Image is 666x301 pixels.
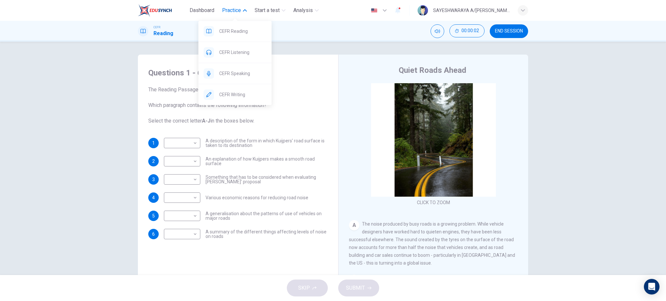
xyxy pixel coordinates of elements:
span: Something that has to be considered when evaluating [PERSON_NAME]' proposal [206,175,328,184]
button: Dashboard [187,5,217,16]
img: Profile picture [418,5,428,16]
b: A-J [202,118,210,124]
a: EduSynch logo [138,4,187,17]
span: 4 [152,195,155,200]
img: en [370,8,378,13]
span: CEFR [153,25,160,30]
span: 3 [152,177,155,182]
span: The noise produced by busy roads is a growing problem. While vehicle designers have worked hard t... [349,221,515,266]
button: 00:00:02 [449,24,485,37]
h4: Quiet Roads Ahead [399,65,466,75]
div: CEFR Listening [198,42,272,63]
span: Various economic reasons for reducing road noise [206,195,308,200]
span: 2 [152,159,155,164]
span: An explanation of how Kuijpers makes a smooth road surface [206,157,328,166]
span: 6 [152,232,155,236]
div: CEFR Writing [198,84,272,105]
button: END SESSION [490,24,528,38]
div: B [349,275,359,285]
span: Practice [222,7,241,14]
span: CEFR Writing [219,91,266,98]
span: A description of the form in which Kuijpers' road surface is taken to its destination [206,138,328,148]
div: Hide [449,24,485,38]
span: The Reading Passage has ten paragraphs labelled . Which paragraph contains the following informat... [148,86,328,125]
span: Start a test [255,7,280,14]
span: CEFR Speaking [219,70,266,77]
span: Dashboard [190,7,214,14]
div: Mute [431,24,444,38]
h1: Reading [153,30,173,37]
div: CEFR Reading [198,21,272,42]
div: SAYESHWARAYA A/[PERSON_NAME] [433,7,510,14]
div: CEFR Speaking [198,63,272,84]
span: Analysis [293,7,313,14]
span: END SESSION [495,29,523,34]
span: CEFR Reading [219,27,266,35]
button: Start a test [252,5,288,16]
div: Open Intercom Messenger [644,279,659,294]
button: Analysis [291,5,321,16]
img: EduSynch logo [138,4,172,17]
span: 00:00:02 [461,28,479,33]
span: 1 [152,141,155,145]
div: A [349,220,359,230]
span: 5 [152,214,155,218]
span: A generalisation about the patterns of use of vehicles on major roads [206,211,328,220]
span: A summary of the different things affecting levels of noise on roads [206,229,328,239]
button: Practice [220,5,249,16]
span: CEFR Listening [219,48,266,56]
h4: Questions 1 - 6 [148,68,328,78]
